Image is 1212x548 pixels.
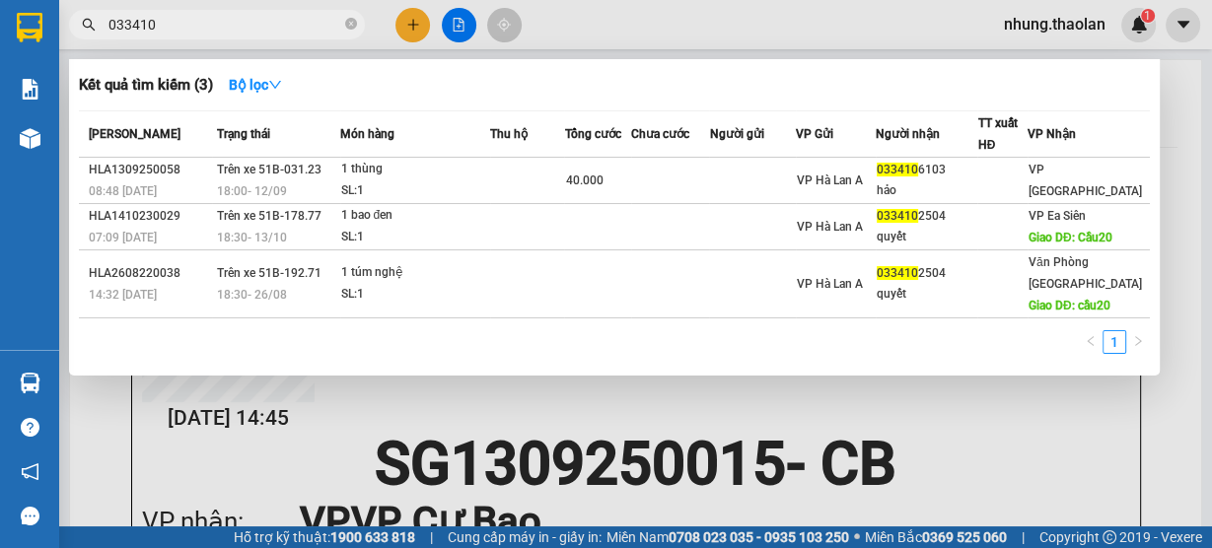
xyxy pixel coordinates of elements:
[108,14,341,35] input: Tìm tên, số ĐT hoặc mã đơn
[345,16,357,34] span: close-circle
[1126,330,1150,354] li: Next Page
[1132,335,1144,347] span: right
[217,163,321,176] span: Trên xe 51B-031.23
[89,263,211,284] div: HLA2608220038
[490,127,528,141] span: Thu hộ
[217,266,321,280] span: Trên xe 51B-192.71
[564,127,620,141] span: Tổng cước
[89,160,211,180] div: HLA1309250058
[797,220,863,234] span: VP Hà Lan A
[341,284,489,306] div: SL: 1
[796,127,833,141] span: VP Gửi
[345,18,357,30] span: close-circle
[877,206,977,227] div: 2504
[1029,299,1110,312] span: Giao DĐ: cầu20
[21,507,39,525] span: message
[1079,330,1103,354] li: Previous Page
[268,78,282,92] span: down
[877,163,918,176] span: 033410
[977,116,1017,152] span: TT xuất HĐ
[341,227,489,248] div: SL: 1
[877,160,977,180] div: 6103
[1029,163,1142,198] span: VP [GEOGRAPHIC_DATA]
[1085,335,1097,347] span: left
[229,77,282,93] strong: Bộ lọc
[877,266,918,280] span: 033410
[89,206,211,227] div: HLA1410230029
[1029,231,1112,244] span: Giao DĐ: Cầu20
[17,13,42,42] img: logo-vxr
[20,373,40,393] img: warehouse-icon
[82,18,96,32] span: search
[1104,331,1125,353] a: 1
[631,127,689,141] span: Chưa cước
[565,173,603,187] span: 40.000
[89,184,157,198] span: 08:48 [DATE]
[217,209,321,223] span: Trên xe 51B-178.77
[21,418,39,437] span: question-circle
[79,75,213,96] h3: Kết quả tìm kiếm ( 3 )
[877,263,977,284] div: 2504
[20,79,40,100] img: solution-icon
[217,231,287,244] span: 18:30 - 13/10
[1103,330,1126,354] li: 1
[89,288,157,302] span: 14:32 [DATE]
[341,205,489,227] div: 1 bao đen
[877,209,918,223] span: 033410
[341,180,489,202] div: SL: 1
[709,127,763,141] span: Người gửi
[341,159,489,180] div: 1 thùng
[217,184,287,198] span: 18:00 - 12/09
[10,118,228,146] li: Thảo Lan
[1079,330,1103,354] button: left
[217,127,270,141] span: Trạng thái
[797,173,863,187] span: VP Hà Lan A
[10,146,228,173] li: In ngày: 14:41 13/09
[877,180,977,201] div: hảo
[877,284,977,305] div: quyết
[797,277,863,291] span: VP Hà Lan A
[877,227,977,247] div: quyết
[89,231,157,244] span: 07:09 [DATE]
[1029,209,1086,223] span: VP Ea Siên
[1029,255,1142,291] span: Văn Phòng [GEOGRAPHIC_DATA]
[340,127,394,141] span: Món hàng
[89,127,180,141] span: [PERSON_NAME]
[213,69,298,101] button: Bộ lọcdown
[341,262,489,284] div: 1 túm nghệ
[1126,330,1150,354] button: right
[876,127,940,141] span: Người nhận
[21,462,39,481] span: notification
[217,288,287,302] span: 18:30 - 26/08
[1028,127,1076,141] span: VP Nhận
[20,128,40,149] img: warehouse-icon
